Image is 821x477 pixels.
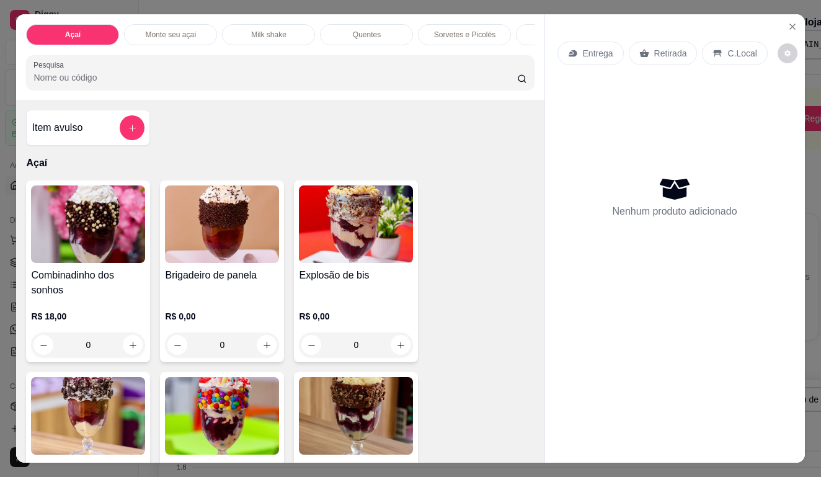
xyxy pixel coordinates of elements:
[33,71,517,84] input: Pesquisa
[31,460,145,475] h4: Negresco trufado
[31,377,145,455] img: product-image
[727,47,757,60] p: C.Local
[65,30,81,40] p: Açaí
[299,310,413,323] p: R$ 0,00
[783,17,802,37] button: Close
[583,47,613,60] p: Entrega
[165,310,279,323] p: R$ 0,00
[165,460,279,475] h4: Doce bagunça
[31,185,145,263] img: product-image
[251,30,286,40] p: Milk shake
[165,268,279,283] h4: Brigadeiro de panela
[353,30,381,40] p: Quentes
[299,268,413,283] h4: Explosão de bis
[32,120,82,135] h4: Item avulso
[654,47,687,60] p: Retirada
[299,460,413,475] h4: Kit kat
[31,310,145,323] p: R$ 18,00
[434,30,495,40] p: Sorvetes e Picolés
[120,115,144,140] button: add-separate-item
[31,268,145,298] h4: Combinadinho dos sonhos
[299,185,413,263] img: product-image
[26,156,534,171] p: Açaí
[299,377,413,455] img: product-image
[33,60,68,70] label: Pesquisa
[145,30,196,40] p: Monte seu açaí
[165,185,279,263] img: product-image
[613,204,737,219] p: Nenhum produto adicionado
[165,377,279,455] img: product-image
[778,43,797,63] button: decrease-product-quantity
